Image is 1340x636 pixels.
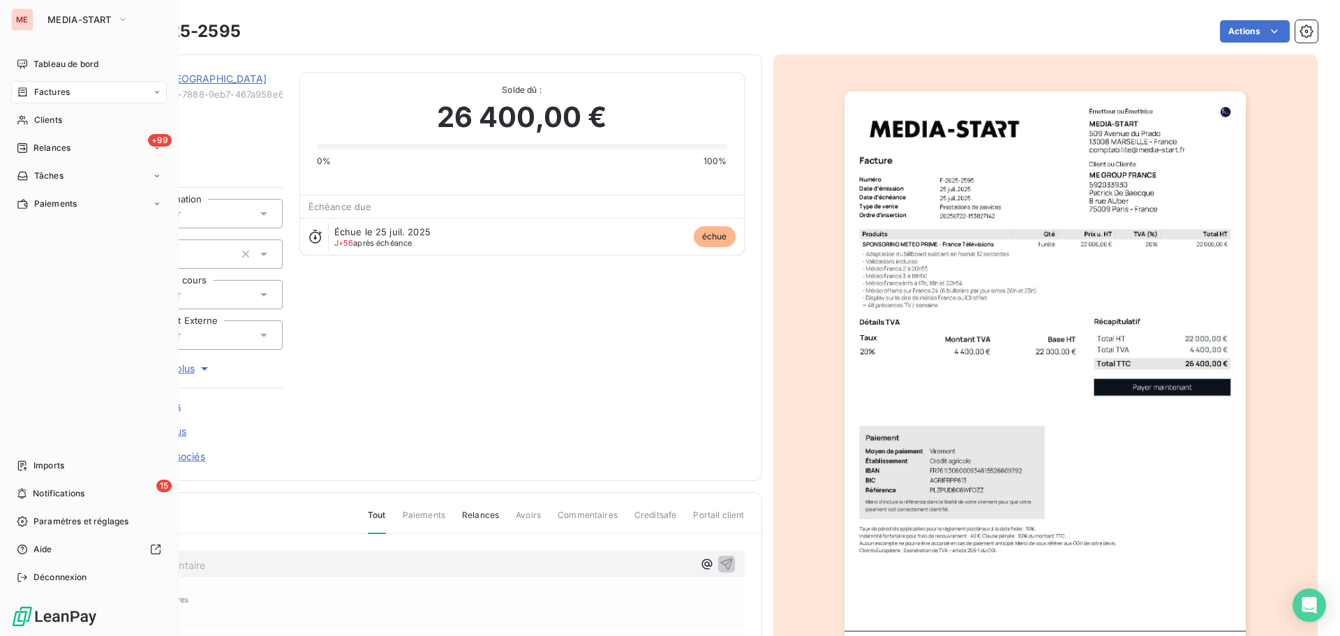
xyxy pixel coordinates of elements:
[334,239,412,247] span: après échéance
[33,515,128,528] span: Paramètres et réglages
[34,170,64,182] span: Tâches
[334,238,354,248] span: J+56
[84,361,283,376] button: Voir plus
[47,14,112,25] span: MEDIA-START
[33,543,52,556] span: Aide
[33,142,70,154] span: Relances
[148,134,172,147] span: +99
[33,459,64,472] span: Imports
[11,605,98,628] img: Logo LeanPay
[693,509,744,533] span: Portail client
[110,73,267,84] a: ME GROUP [GEOGRAPHIC_DATA]
[1293,589,1326,622] div: Open Intercom Messenger
[34,198,77,210] span: Paiements
[156,480,172,492] span: 15
[334,226,431,237] span: Échue le 25 juil. 2025
[368,509,386,534] span: Tout
[317,84,727,96] span: Solde dû :
[156,362,211,376] span: Voir plus
[33,571,87,584] span: Déconnexion
[34,86,70,98] span: Factures
[131,19,241,44] h3: F-2025-2595
[703,155,727,168] span: 100%
[403,509,445,533] span: Paiements
[694,226,736,247] span: échue
[33,487,84,500] span: Notifications
[34,114,62,126] span: Clients
[11,538,167,561] a: Aide
[634,509,677,533] span: Creditsafe
[110,89,283,100] span: 01979d2b-67ba-7888-9eb7-467a958e6853
[516,509,541,533] span: Avoirs
[558,509,618,533] span: Commentaires
[11,8,33,31] div: ME
[317,155,331,168] span: 0%
[462,509,499,533] span: Relances
[1220,20,1290,43] button: Actions
[308,201,372,212] span: Échéance due
[33,58,98,71] span: Tableau de bord
[437,96,607,138] span: 26 400,00 €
